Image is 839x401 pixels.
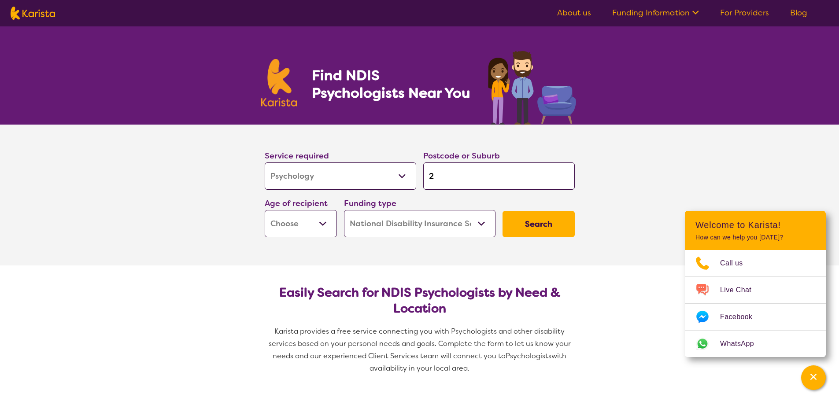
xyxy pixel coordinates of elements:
div: Channel Menu [685,211,826,357]
h2: Welcome to Karista! [695,220,815,230]
h1: Find NDIS Psychologists Near You [312,66,475,102]
span: Psychologists [506,351,551,361]
p: How can we help you [DATE]? [695,234,815,241]
span: Karista provides a free service connecting you with Psychologists and other disability services b... [269,327,573,361]
input: Type [423,162,575,190]
span: Call us [720,257,754,270]
span: Facebook [720,310,763,324]
span: WhatsApp [720,337,765,350]
button: Search [503,211,575,237]
img: Karista logo [261,59,297,107]
img: psychology [485,48,578,125]
a: Blog [790,7,807,18]
label: Service required [265,151,329,161]
button: Channel Menu [801,365,826,390]
label: Age of recipient [265,198,328,209]
a: For Providers [720,7,769,18]
a: Web link opens in a new tab. [685,331,826,357]
h2: Easily Search for NDIS Psychologists by Need & Location [272,285,568,316]
ul: Choose channel [685,250,826,357]
a: Funding Information [612,7,699,18]
label: Funding type [344,198,396,209]
span: Live Chat [720,283,762,297]
a: About us [557,7,591,18]
img: Karista logo [11,7,55,20]
label: Postcode or Suburb [423,151,500,161]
